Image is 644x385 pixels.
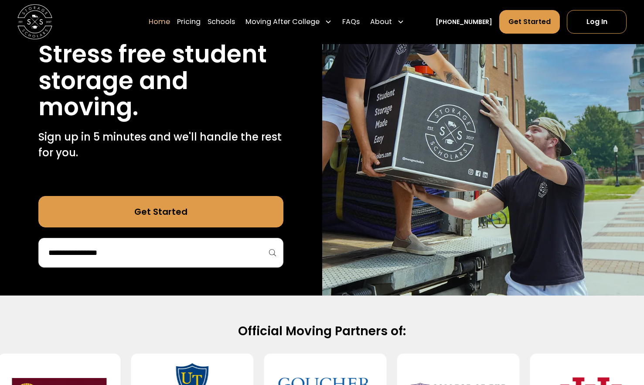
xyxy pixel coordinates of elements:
div: About [367,10,408,34]
a: [PHONE_NUMBER] [436,17,492,27]
div: Moving After College [245,17,320,27]
a: Get Started [499,10,560,34]
div: Moving After College [242,10,335,34]
a: Pricing [177,10,201,34]
a: Log In [567,10,626,34]
a: Schools [208,10,235,34]
img: Storage Scholars main logo [17,4,52,39]
h1: Stress free student storage and moving. [38,41,283,120]
a: Home [149,10,170,34]
h2: Official Moving Partners of: [42,323,602,340]
div: About [370,17,392,27]
p: Sign up in 5 minutes and we'll handle the rest for you. [38,129,283,161]
a: Get Started [38,196,283,227]
a: FAQs [342,10,360,34]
